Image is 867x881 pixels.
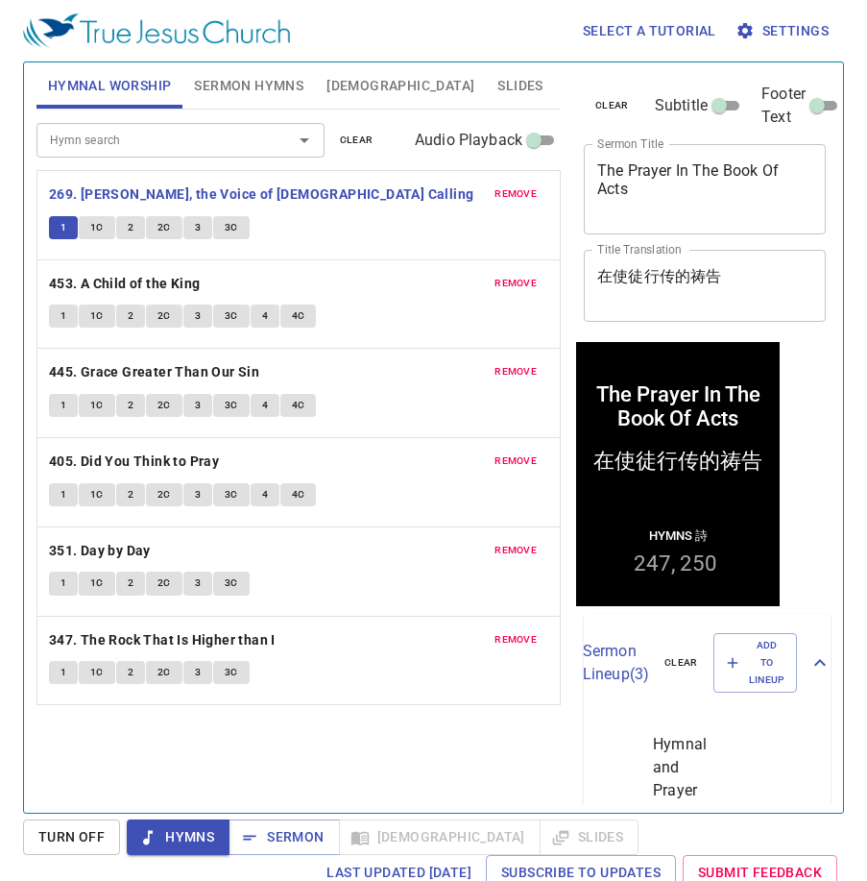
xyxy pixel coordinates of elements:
[213,572,250,595] button: 3C
[60,664,66,681] span: 1
[183,216,212,239] button: 3
[575,13,724,49] button: Select a tutorial
[116,572,145,595] button: 2
[244,825,324,849] span: Sermon
[183,572,212,595] button: 3
[60,397,66,414] span: 1
[90,397,104,414] span: 1C
[90,664,104,681] span: 1C
[251,305,279,328] button: 4
[38,825,105,849] span: Turn Off
[49,483,78,506] button: 1
[79,216,115,239] button: 1C
[49,360,259,384] b: 445. Grace Greater Than Our Sin
[292,486,305,503] span: 4C
[280,394,317,417] button: 4C
[225,575,238,592] span: 3C
[142,825,214,849] span: Hymns
[229,820,339,855] button: Sermon
[195,219,201,236] span: 3
[49,272,201,296] b: 453. A Child of the King
[60,575,66,592] span: 1
[49,360,263,384] button: 445. Grace Greater Than Our Sin
[194,74,303,98] span: Sermon Hymns
[280,483,317,506] button: 4C
[157,486,171,503] span: 2C
[49,628,278,652] button: 347. The Rock That Is Higher than I
[90,486,104,503] span: 1C
[128,307,133,325] span: 2
[157,397,171,414] span: 2C
[49,539,154,563] button: 351. Day by Day
[494,185,537,203] span: remove
[195,664,201,681] span: 3
[49,661,78,684] button: 1
[584,614,831,713] div: Sermon Lineup(3)clearAdd to Lineup
[225,307,238,325] span: 3C
[60,486,66,503] span: 1
[183,394,212,417] button: 3
[79,661,115,684] button: 1C
[146,305,182,328] button: 2C
[146,394,182,417] button: 2C
[116,661,145,684] button: 2
[291,127,318,154] button: Open
[494,275,537,292] span: remove
[49,305,78,328] button: 1
[157,664,171,681] span: 2C
[49,450,219,474] b: 405. Did You Think to Pray
[146,216,182,239] button: 2C
[576,342,780,606] iframe: from-child
[225,486,238,503] span: 3C
[225,219,238,236] span: 3C
[483,360,548,383] button: remove
[739,19,829,43] span: Settings
[90,575,104,592] span: 1C
[195,397,201,414] span: 3
[146,661,182,684] button: 2C
[195,486,201,503] span: 3
[60,219,66,236] span: 1
[157,575,171,592] span: 2C
[23,820,120,855] button: Turn Off
[483,272,548,295] button: remove
[597,267,812,304] textarea: 在使徒行传的祷告
[157,219,171,236] span: 2C
[483,450,548,473] button: remove
[494,363,537,380] span: remove
[49,183,474,207] b: 269. [PERSON_NAME], the Voice of [DEMOGRAPHIC_DATA] Calling
[328,129,385,152] button: clear
[116,305,145,328] button: 2
[79,305,115,328] button: 1C
[494,542,537,559] span: remove
[726,637,785,690] span: Add to Lineup
[262,397,268,414] span: 4
[597,161,812,216] textarea: The Prayer In The Book Of Acts
[483,628,548,651] button: remove
[116,394,145,417] button: 2
[195,307,201,325] span: 3
[280,305,317,328] button: 4C
[183,661,212,684] button: 3
[128,575,133,592] span: 2
[326,74,474,98] span: [DEMOGRAPHIC_DATA]
[127,820,229,855] button: Hymns
[213,483,250,506] button: 3C
[195,575,201,592] span: 3
[483,183,548,206] button: remove
[157,307,171,325] span: 2C
[251,394,279,417] button: 4
[213,305,250,328] button: 3C
[583,640,649,686] p: Sermon Lineup ( 3 )
[664,654,698,672] span: clear
[653,651,710,674] button: clear
[116,216,145,239] button: 2
[415,129,522,152] span: Audio Playback
[23,13,290,48] img: True Jesus Church
[595,97,629,114] span: clear
[128,219,133,236] span: 2
[483,539,548,562] button: remove
[49,572,78,595] button: 1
